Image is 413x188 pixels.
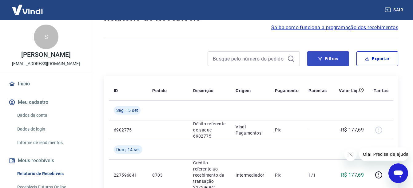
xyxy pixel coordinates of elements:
img: Vindi [7,0,47,19]
p: [PERSON_NAME] [21,52,70,58]
button: Sair [383,4,406,16]
iframe: Mensagem da empresa [359,147,408,161]
p: - [308,127,327,133]
p: Débito referente ao saque 6902775 [193,121,226,139]
span: Seg, 15 set [116,107,138,113]
p: 1/1 [308,172,327,178]
a: Início [7,77,85,91]
p: Pagamento [275,88,299,94]
p: 6902775 [114,127,142,133]
a: Informe de rendimentos [15,136,85,149]
button: Meus recebíveis [7,154,85,167]
p: -R$ 177,69 [340,126,364,134]
p: Tarifas [374,88,388,94]
p: 8703 [152,172,183,178]
iframe: Fechar mensagem [344,149,357,161]
a: Relatório de Recebíveis [15,167,85,180]
p: Pix [275,127,299,133]
button: Meu cadastro [7,96,85,109]
a: Dados da conta [15,109,85,122]
p: Intermediador [236,172,265,178]
button: Exportar [356,51,398,66]
p: Valor Líq. [339,88,359,94]
iframe: Botão para abrir a janela de mensagens [388,163,408,183]
span: Olá! Precisa de ajuda? [4,4,52,9]
button: Filtros [307,51,349,66]
p: R$ 177,69 [341,171,364,179]
p: Pix [275,172,299,178]
a: Saiba como funciona a programação dos recebimentos [271,24,398,31]
p: ID [114,88,118,94]
p: Pedido [152,88,167,94]
div: S [34,25,58,49]
span: Dom, 14 set [116,147,140,153]
p: Vindi Pagamentos [236,124,265,136]
p: Parcelas [308,88,327,94]
p: Origem [236,88,251,94]
p: [EMAIL_ADDRESS][DOMAIN_NAME] [12,61,80,67]
a: Dados de login [15,123,85,135]
p: 227596841 [114,172,142,178]
p: Descrição [193,88,214,94]
input: Busque pelo número do pedido [213,54,285,63]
